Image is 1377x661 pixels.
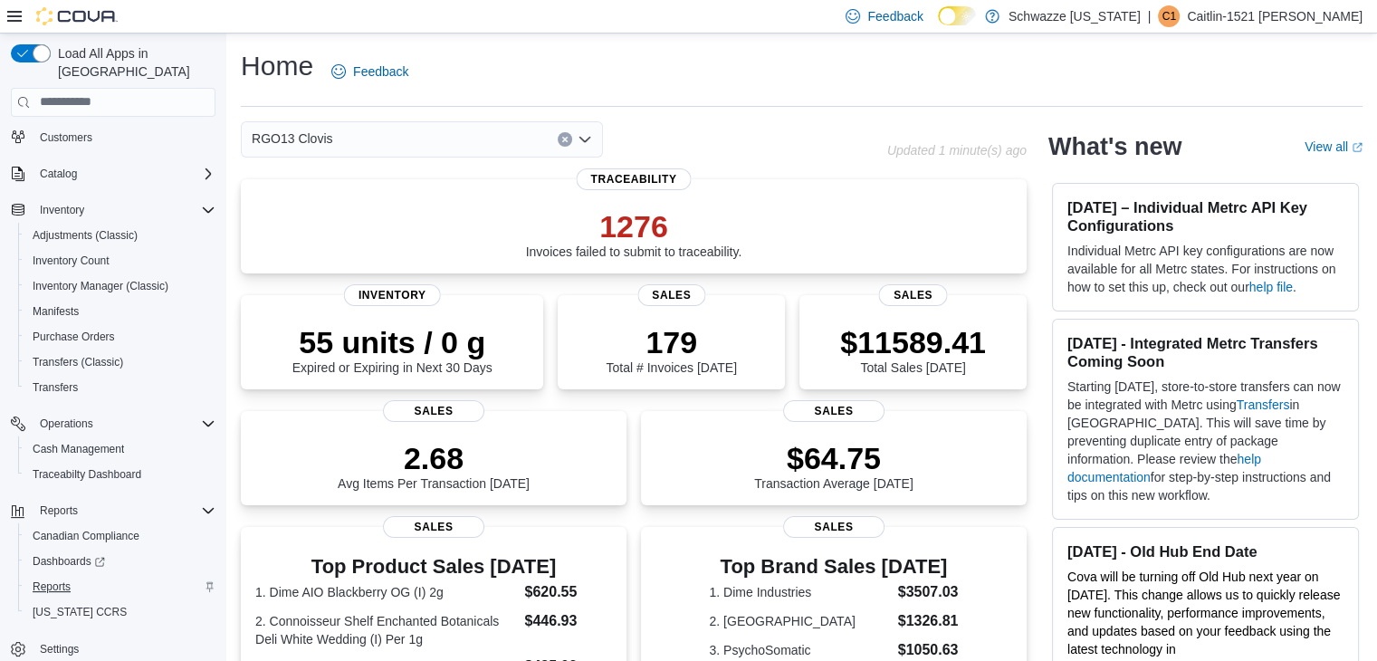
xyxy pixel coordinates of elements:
a: Transfers [1237,398,1290,412]
a: View allExternal link [1305,139,1363,154]
dt: 1. Dime Industries [709,583,890,601]
dt: 2. Connoisseur Shelf Enchanted Botanicals Deli White Wedding (I) Per 1g [255,612,517,648]
span: Inventory Count [33,254,110,268]
span: Customers [40,130,92,145]
span: Feedback [353,62,408,81]
a: Transfers (Classic) [25,351,130,373]
div: Invoices failed to submit to traceability. [526,208,742,259]
span: C1 [1162,5,1176,27]
a: Adjustments (Classic) [25,225,145,246]
span: Sales [383,516,484,538]
div: Avg Items Per Transaction [DATE] [338,440,530,491]
a: help documentation [1067,452,1261,484]
p: | [1148,5,1152,27]
a: Customers [33,127,100,148]
span: [US_STATE] CCRS [33,605,127,619]
p: Updated 1 minute(s) ago [887,143,1027,158]
a: Dashboards [18,549,223,574]
span: Catalog [40,167,77,181]
span: Reports [33,500,215,522]
p: 1276 [526,208,742,244]
p: 55 units / 0 g [292,324,492,360]
span: Traceabilty Dashboard [33,467,141,482]
span: Transfers [33,380,78,395]
span: Manifests [25,301,215,322]
p: 179 [606,324,736,360]
button: Reports [4,498,223,523]
h3: [DATE] - Old Hub End Date [1067,542,1344,560]
span: Reports [25,576,215,598]
span: Catalog [33,163,215,185]
img: Cova [36,7,118,25]
span: Inventory Manager (Classic) [25,275,215,297]
span: Dashboards [33,554,105,569]
button: Transfers (Classic) [18,350,223,375]
p: Starting [DATE], store-to-store transfers can now be integrated with Metrc using in [GEOGRAPHIC_D... [1067,378,1344,504]
p: Schwazze [US_STATE] [1009,5,1141,27]
a: Feedback [324,53,416,90]
a: [US_STATE] CCRS [25,601,134,623]
span: Operations [33,413,215,435]
h3: [DATE] – Individual Metrc API Key Configurations [1067,198,1344,235]
span: Canadian Compliance [33,529,139,543]
button: Inventory Manager (Classic) [18,273,223,299]
h1: Home [241,48,313,84]
a: Purchase Orders [25,326,122,348]
h2: What's new [1048,132,1181,161]
p: $64.75 [754,440,913,476]
input: Dark Mode [938,6,976,25]
dd: $620.55 [524,581,611,603]
dd: $1326.81 [898,610,959,632]
button: Reports [18,574,223,599]
a: Inventory Count [25,250,117,272]
span: Transfers (Classic) [25,351,215,373]
p: 2.68 [338,440,530,476]
h3: Top Brand Sales [DATE] [709,556,958,578]
button: Inventory [33,199,91,221]
div: Total Sales [DATE] [840,324,986,375]
button: Customers [4,124,223,150]
span: Purchase Orders [25,326,215,348]
button: Inventory Count [18,248,223,273]
div: Expired or Expiring in Next 30 Days [292,324,492,375]
span: Settings [40,642,79,656]
div: Caitlin-1521 Noll [1158,5,1180,27]
span: Washington CCRS [25,601,215,623]
button: Operations [4,411,223,436]
button: Open list of options [578,132,592,147]
span: Transfers (Classic) [33,355,123,369]
span: Inventory [344,284,441,306]
span: Operations [40,417,93,431]
dd: $1050.63 [898,639,959,661]
span: Cash Management [33,442,124,456]
dt: 3. PsychoSomatic [709,641,890,659]
dd: $446.93 [524,610,611,632]
a: Transfers [25,377,85,398]
button: Clear input [558,132,572,147]
span: Sales [879,284,947,306]
a: Canadian Compliance [25,525,147,547]
button: Inventory [4,197,223,223]
span: Traceabilty Dashboard [25,464,215,485]
span: RGO13 Clovis [252,128,332,149]
button: Operations [33,413,100,435]
p: Individual Metrc API key configurations are now available for all Metrc states. For instructions ... [1067,242,1344,296]
span: Reports [40,503,78,518]
span: Inventory [33,199,215,221]
a: Cash Management [25,438,131,460]
button: Canadian Compliance [18,523,223,549]
span: Customers [33,126,215,148]
span: Cash Management [25,438,215,460]
button: [US_STATE] CCRS [18,599,223,625]
span: Adjustments (Classic) [25,225,215,246]
span: Manifests [33,304,79,319]
button: Purchase Orders [18,324,223,350]
div: Total # Invoices [DATE] [606,324,736,375]
p: $11589.41 [840,324,986,360]
span: Settings [33,637,215,660]
span: Canadian Compliance [25,525,215,547]
button: Traceabilty Dashboard [18,462,223,487]
span: Dark Mode [938,25,939,26]
span: Adjustments (Classic) [33,228,138,243]
span: Transfers [25,377,215,398]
